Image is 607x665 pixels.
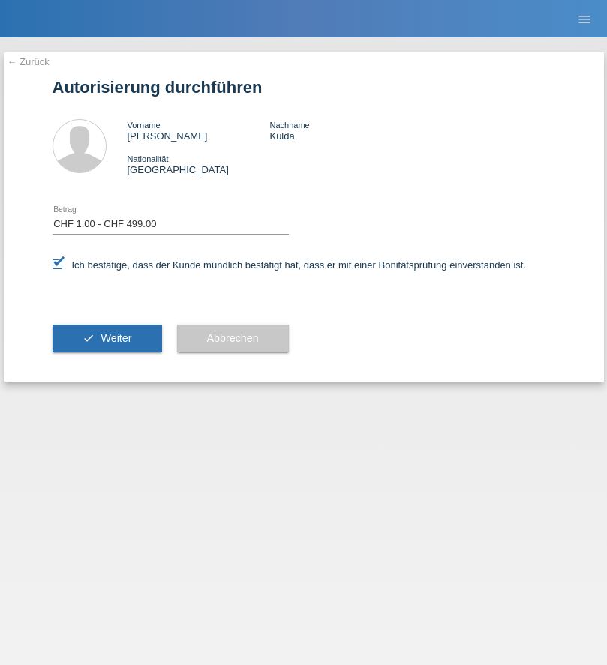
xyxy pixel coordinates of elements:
span: Vorname [128,121,161,130]
label: Ich bestätige, dass der Kunde mündlich bestätigt hat, dass er mit einer Bonitätsprüfung einversta... [53,259,527,271]
a: ← Zurück [8,56,50,67]
h1: Autorisierung durchführen [53,78,555,97]
span: Nachname [269,121,309,130]
a: menu [569,14,599,23]
div: [PERSON_NAME] [128,119,270,142]
span: Weiter [101,332,131,344]
span: Nationalität [128,154,169,163]
span: Abbrechen [207,332,259,344]
i: menu [577,12,592,27]
button: Abbrechen [177,325,289,353]
div: Kulda [269,119,412,142]
div: [GEOGRAPHIC_DATA] [128,153,270,175]
i: check [83,332,95,344]
button: check Weiter [53,325,162,353]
